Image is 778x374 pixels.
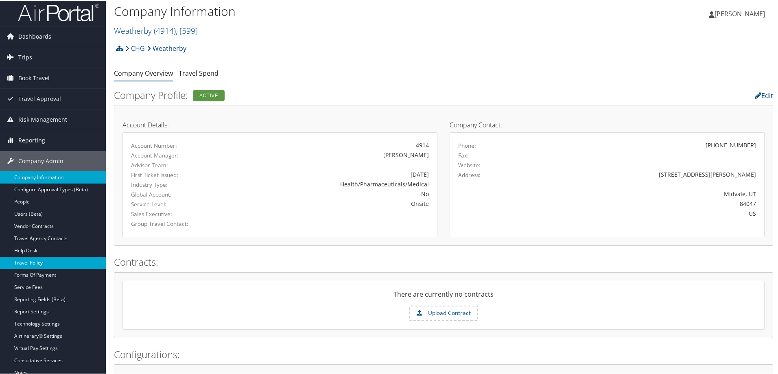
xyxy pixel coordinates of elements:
[176,24,198,35] span: , [ 599 ]
[536,189,756,197] div: Midvale, UT
[18,46,32,67] span: Trips
[123,289,764,305] div: There are currently no contracts
[18,109,67,129] span: Risk Management
[114,254,773,268] h2: Contracts:
[18,26,51,46] span: Dashboards
[147,39,186,56] a: Weatherby
[234,150,429,158] div: [PERSON_NAME]
[706,140,756,149] div: [PHONE_NUMBER]
[193,89,225,101] div: Active
[536,169,756,178] div: [STREET_ADDRESS][PERSON_NAME]
[18,88,61,108] span: Travel Approval
[131,151,222,159] label: Account Manager:
[131,180,222,188] label: Industry Type:
[234,199,429,207] div: Onsite
[536,208,756,217] div: US
[536,199,756,207] div: 84047
[122,121,437,127] h4: Account Details:
[179,68,219,77] a: Travel Spend
[114,87,549,101] h2: Company Profile:
[234,169,429,178] div: [DATE]
[410,306,477,319] label: Upload Contract
[458,141,476,149] label: Phone:
[18,129,45,150] span: Reporting
[114,347,773,361] h2: Configurations:
[715,9,765,17] span: [PERSON_NAME]
[18,2,99,21] img: airportal-logo.png
[131,190,222,198] label: Global Account:
[131,219,222,227] label: Group Travel Contact:
[131,170,222,178] label: First Ticket Issued:
[114,2,553,19] h1: Company Information
[234,189,429,197] div: No
[125,39,145,56] a: CHG
[131,199,222,208] label: Service Level:
[18,150,63,171] span: Company Admin
[154,24,176,35] span: ( 4914 )
[234,140,429,149] div: 4914
[458,151,469,159] label: Fax:
[234,179,429,188] div: Health/Pharmaceuticals/Medical
[755,90,773,99] a: Edit
[458,170,481,178] label: Address:
[131,160,222,168] label: Advisor Team:
[18,67,50,87] span: Book Travel
[458,160,481,168] label: Website:
[450,121,765,127] h4: Company Contact:
[114,24,198,35] a: Weatherby
[709,1,773,25] a: [PERSON_NAME]
[131,209,222,217] label: Sales Executive:
[114,68,173,77] a: Company Overview
[131,141,222,149] label: Account Number:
